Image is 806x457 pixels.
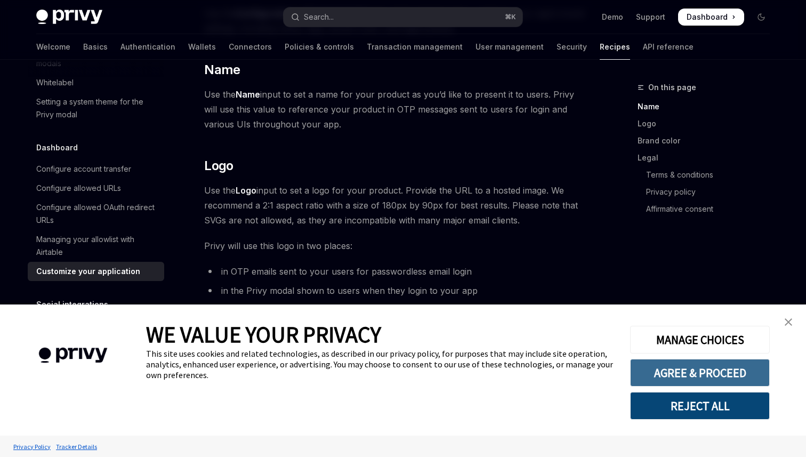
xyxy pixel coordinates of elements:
a: Authentication [120,34,175,60]
div: Customize your application [36,265,140,278]
a: Dashboard [678,9,744,26]
img: dark logo [36,10,102,25]
a: Policies & controls [285,34,354,60]
a: Security [557,34,587,60]
a: Setting a system theme for the Privy modal [28,92,164,124]
button: REJECT ALL [630,392,770,420]
div: This site uses cookies and related technologies, as described in our privacy policy, for purposes... [146,348,614,380]
h5: Social integrations [36,298,108,311]
a: Basics [83,34,108,60]
div: Search... [304,11,334,23]
a: Managing your allowlist with Airtable [28,230,164,262]
a: Demo [602,12,623,22]
span: Logo [204,157,233,174]
a: Configure allowed OAuth redirect URLs [28,198,164,230]
li: in OTP emails sent to your users for passwordless email login [204,264,589,279]
a: Customize your application [28,262,164,281]
a: close banner [778,311,799,333]
a: Tracker Details [53,437,100,456]
span: Privy will use this logo in two places: [204,238,589,253]
button: AGREE & PROCEED [630,359,770,387]
div: Configure allowed OAuth redirect URLs [36,201,158,227]
span: Name [204,61,240,78]
div: Setting a system theme for the Privy modal [36,95,158,121]
span: Use the input to set a logo for your product. Provide the URL to a hosted image. We recommend a 2... [204,183,589,228]
div: Configure allowed URLs [36,182,121,195]
a: Support [636,12,665,22]
span: ⌘ K [505,13,516,21]
h5: Dashboard [36,141,78,154]
a: Wallets [188,34,216,60]
img: close banner [785,318,792,326]
div: Managing your allowlist with Airtable [36,233,158,259]
span: Use the input to set a name for your product as you’d like to present it to users. Privy will use... [204,87,589,132]
span: WE VALUE YOUR PRIVACY [146,320,381,348]
span: Dashboard [687,12,728,22]
a: Configure allowed URLs [28,179,164,198]
button: Toggle dark mode [753,9,770,26]
a: Whitelabel [28,73,164,92]
a: Brand color [638,132,778,149]
button: MANAGE CHOICES [630,326,770,354]
a: Configure account transfer [28,159,164,179]
a: Welcome [36,34,70,60]
span: On this page [648,81,696,94]
a: Privacy policy [638,183,778,201]
button: Open search [284,7,522,27]
img: company logo [16,332,130,379]
strong: Logo [236,185,256,196]
a: Transaction management [367,34,463,60]
a: Privacy Policy [11,437,53,456]
strong: Name [236,89,260,100]
a: Recipes [600,34,630,60]
a: Name [638,98,778,115]
a: Terms & conditions [638,166,778,183]
a: API reference [643,34,694,60]
div: Whitelabel [36,76,74,89]
a: Legal [638,149,778,166]
div: Configure account transfer [36,163,131,175]
li: in the Privy modal shown to users when they login to your app [204,283,589,298]
a: User management [475,34,544,60]
a: Affirmative consent [638,201,778,218]
a: Logo [638,115,778,132]
a: Connectors [229,34,272,60]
